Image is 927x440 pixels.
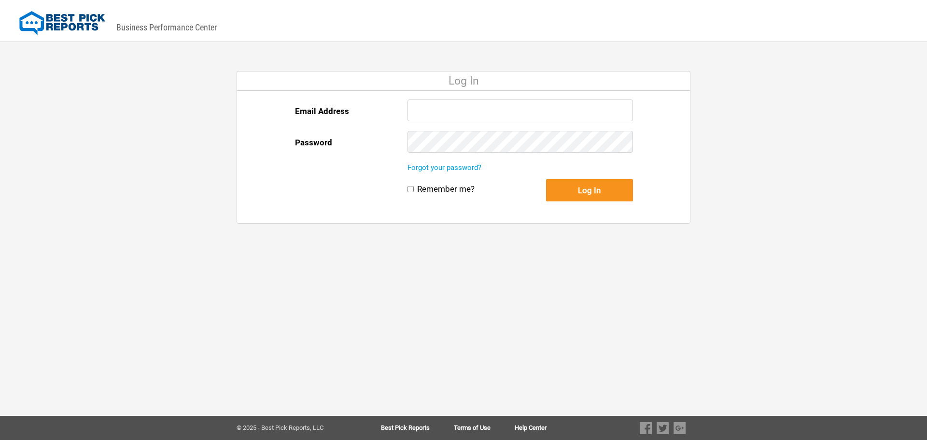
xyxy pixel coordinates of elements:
label: Password [295,131,332,154]
label: Email Address [295,99,349,123]
a: Forgot your password? [407,163,481,172]
div: Log In [237,71,690,91]
img: Best Pick Reports Logo [19,11,105,35]
button: Log In [546,179,633,201]
a: Terms of Use [454,425,515,431]
label: Remember me? [417,184,475,194]
a: Best Pick Reports [381,425,454,431]
a: Help Center [515,425,547,431]
div: © 2025 - Best Pick Reports, LLC [237,425,350,431]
